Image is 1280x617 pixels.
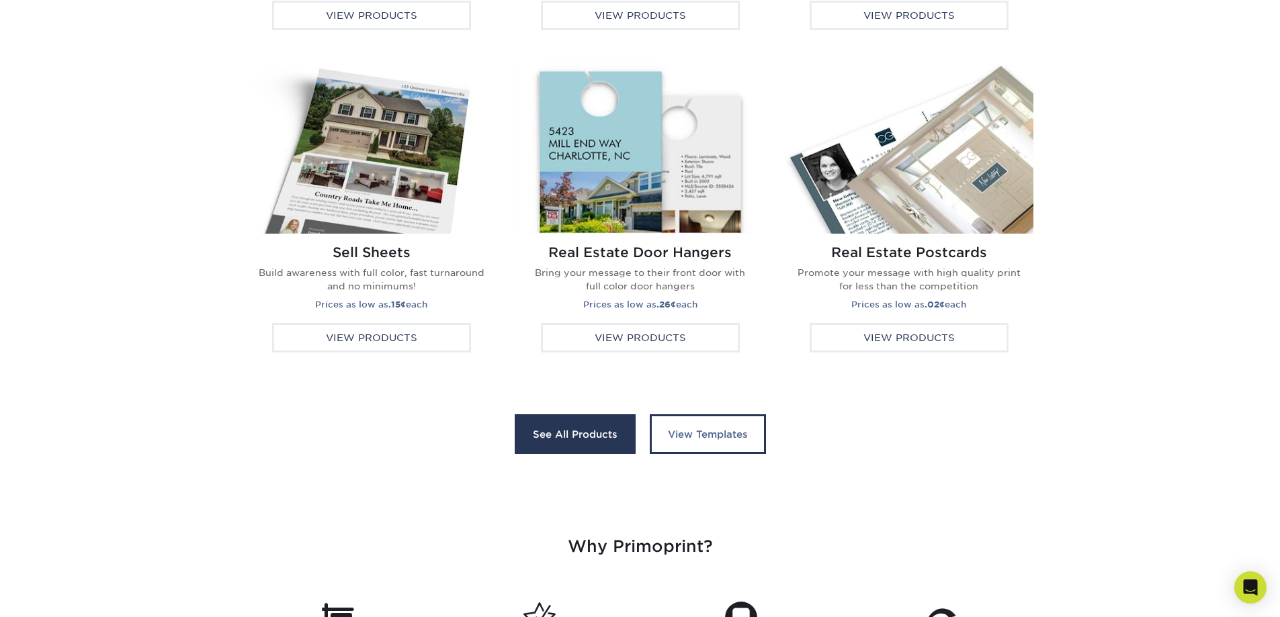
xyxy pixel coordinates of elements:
div: View Products [541,323,740,352]
img: Real Estate Postcards [785,60,1033,234]
small: Prices as low as each [851,299,966,310]
strong: .26¢ [656,299,676,310]
a: Real Estate Postcards Real Estate Postcards Promote your message with high quality print for less... [785,60,1033,366]
div: View Products [810,323,1009,352]
small: Prices as low as each [315,299,427,310]
small: Prices as low as each [583,299,697,310]
p: Promote your message with high quality print for less than the competition [796,266,1023,293]
img: Real Estate Door Hangers [516,60,765,234]
p: Build awareness with full color, fast turnaround and no minimums! [258,266,485,293]
div: View Products [272,1,471,30]
a: See All Products [515,414,636,455]
div: View Products [272,323,471,352]
h2: Why Primoprint? [247,534,1033,559]
a: View Templates [650,414,766,455]
div: Open Intercom Messenger [1234,571,1267,604]
strong: .02¢ [925,299,945,310]
h2: Real Estate Door Hangers [527,244,754,260]
h2: Real Estate Postcards [796,244,1023,260]
a: Real Estate Door Hangers Real Estate Door Hangers Bring your message to their front door with ful... [516,60,765,366]
img: Real Estate Sell Sheets [247,60,496,234]
div: View Products [810,1,1009,30]
iframe: Google Customer Reviews [3,576,114,612]
p: Bring your message to their front door with full color door hangers [527,266,754,293]
h2: Sell Sheets [258,244,485,260]
a: Real Estate Sell Sheets Sell Sheets Build awareness with full color, fast turnaround and no minim... [247,60,496,366]
div: View Products [541,1,740,30]
strong: .15¢ [388,299,406,310]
